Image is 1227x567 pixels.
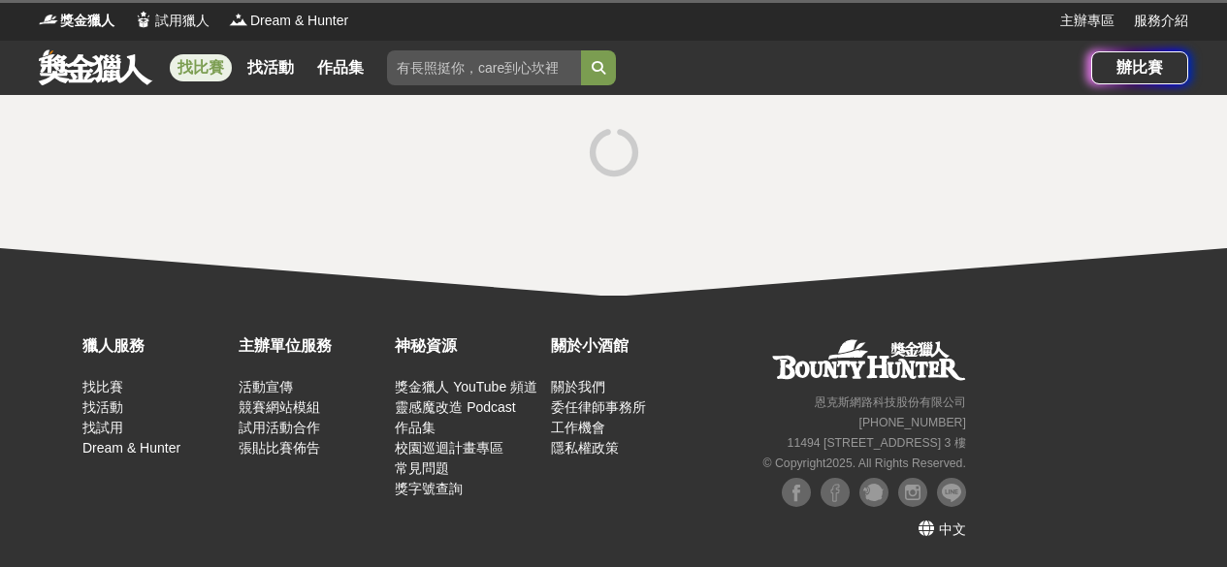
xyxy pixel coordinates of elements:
[387,50,581,85] input: 有長照挺你，care到心坎裡！青春出手，拍出照顧 影音徵件活動
[551,379,605,394] a: 關於我們
[1091,51,1188,84] a: 辦比賽
[229,11,348,31] a: LogoDream & Hunter
[551,420,605,435] a: 工作機會
[859,478,888,507] img: Plurk
[82,420,123,435] a: 找試用
[763,457,966,470] small: © Copyright 2025 . All Rights Reserved.
[82,379,123,394] a: 找比賽
[937,478,966,507] img: LINE
[395,420,436,435] a: 作品集
[239,399,320,415] a: 競賽網站模組
[170,54,232,81] a: 找比賽
[551,334,697,358] div: 關於小酒館
[1134,11,1188,31] a: 服務介紹
[1060,11,1114,31] a: 主辦專區
[898,478,927,507] img: Instagram
[239,379,293,394] a: 活動宣傳
[815,395,966,409] small: 恩克斯網路科技股份有限公司
[395,481,463,496] a: 獎字號查詢
[82,334,229,358] div: 獵人服務
[240,54,302,81] a: 找活動
[309,54,371,81] a: 作品集
[82,399,123,415] a: 找活動
[551,399,646,415] a: 委任律師事務所
[395,334,541,358] div: 神秘資源
[155,11,210,31] span: 試用獵人
[82,440,180,456] a: Dream & Hunter
[551,440,619,456] a: 隱私權政策
[60,11,114,31] span: 獎金獵人
[395,399,515,415] a: 靈感魔改造 Podcast
[229,10,248,29] img: Logo
[395,379,537,394] a: 獎金獵人 YouTube 頻道
[821,478,850,507] img: Facebook
[239,420,320,435] a: 試用活動合作
[39,10,58,29] img: Logo
[39,11,114,31] a: Logo獎金獵人
[939,521,966,537] span: 中文
[788,436,966,450] small: 11494 [STREET_ADDRESS] 3 樓
[250,11,348,31] span: Dream & Hunter
[134,11,210,31] a: Logo試用獵人
[782,478,811,507] img: Facebook
[859,416,966,429] small: [PHONE_NUMBER]
[395,440,503,456] a: 校園巡迴計畫專區
[395,460,449,476] a: 常見問題
[134,10,153,29] img: Logo
[239,440,320,456] a: 張貼比賽佈告
[239,334,385,358] div: 主辦單位服務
